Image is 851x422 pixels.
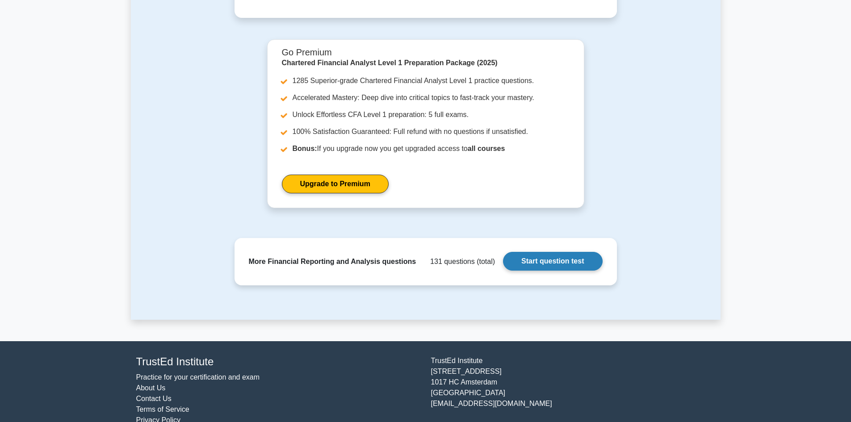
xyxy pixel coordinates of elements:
[136,395,172,402] a: Contact Us
[282,175,389,193] a: Upgrade to Premium
[136,384,166,392] a: About Us
[249,256,416,267] div: More Financial Reporting and Analysis questions
[136,373,260,381] a: Practice for your certification and exam
[136,405,189,413] a: Terms of Service
[503,252,602,271] a: Start question test
[136,355,420,368] h4: TrustEd Institute
[427,256,495,267] div: 131 questions (total)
